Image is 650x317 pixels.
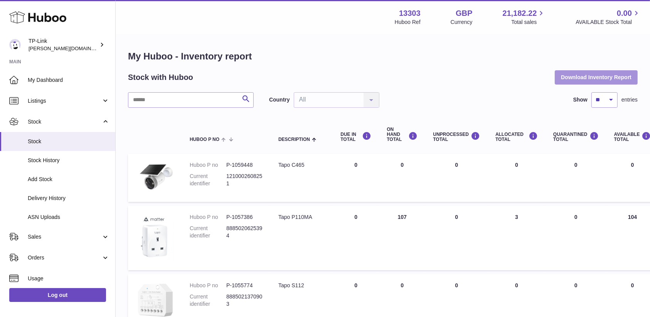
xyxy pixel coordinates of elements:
[553,132,599,142] div: QUARANTINED Total
[576,19,641,26] span: AVAILABLE Stock Total
[333,206,379,270] td: 0
[190,173,226,187] dt: Current identifier
[269,96,290,103] label: Country
[395,19,421,26] div: Huboo Ref
[28,157,109,164] span: Stock History
[190,161,226,169] dt: Huboo P no
[574,282,578,288] span: 0
[136,161,174,192] img: product image
[278,282,325,289] div: Tapo S112
[29,45,195,51] span: [PERSON_NAME][DOMAIN_NAME][EMAIL_ADDRESS][DOMAIN_NAME]
[190,137,219,142] span: Huboo P no
[226,161,263,169] dd: P-1059448
[433,132,480,142] div: UNPROCESSED Total
[488,154,546,202] td: 0
[278,214,325,221] div: Tapo P110MA
[502,8,537,19] span: 21,182.22
[226,282,263,289] dd: P-1055774
[425,154,488,202] td: 0
[28,214,109,221] span: ASN Uploads
[28,195,109,202] span: Delivery History
[502,8,546,26] a: 21,182.22 Total sales
[28,176,109,183] span: Add Stock
[511,19,546,26] span: Total sales
[136,214,174,261] img: product image
[495,132,538,142] div: ALLOCATED Total
[488,206,546,270] td: 3
[190,214,226,221] dt: Huboo P no
[9,39,21,51] img: susie.li@tp-link.com
[340,132,371,142] div: DUE IN TOTAL
[28,275,109,282] span: Usage
[28,118,101,125] span: Stock
[226,225,263,239] dd: 8885020625394
[128,50,638,63] h1: My Huboo - Inventory report
[425,206,488,270] td: 0
[226,214,263,221] dd: P-1057386
[555,70,638,84] button: Download Inventory Report
[617,8,632,19] span: 0.00
[379,206,425,270] td: 107
[28,97,101,105] span: Listings
[574,162,578,168] span: 0
[9,288,106,302] a: Log out
[451,19,473,26] div: Currency
[226,293,263,308] dd: 8885021370903
[128,72,193,83] h2: Stock with Huboo
[190,293,226,308] dt: Current identifier
[28,76,109,84] span: My Dashboard
[576,8,641,26] a: 0.00 AVAILABLE Stock Total
[190,282,226,289] dt: Huboo P no
[379,154,425,202] td: 0
[573,96,588,103] label: Show
[278,137,310,142] span: Description
[29,37,98,52] div: TP-Link
[456,8,472,19] strong: GBP
[226,173,263,187] dd: 1210002608251
[190,225,226,239] dt: Current identifier
[574,214,578,220] span: 0
[278,161,325,169] div: Tapo C465
[28,233,101,241] span: Sales
[399,8,421,19] strong: 13303
[621,96,638,103] span: entries
[28,254,101,261] span: Orders
[333,154,379,202] td: 0
[387,127,418,142] div: ON HAND Total
[28,138,109,145] span: Stock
